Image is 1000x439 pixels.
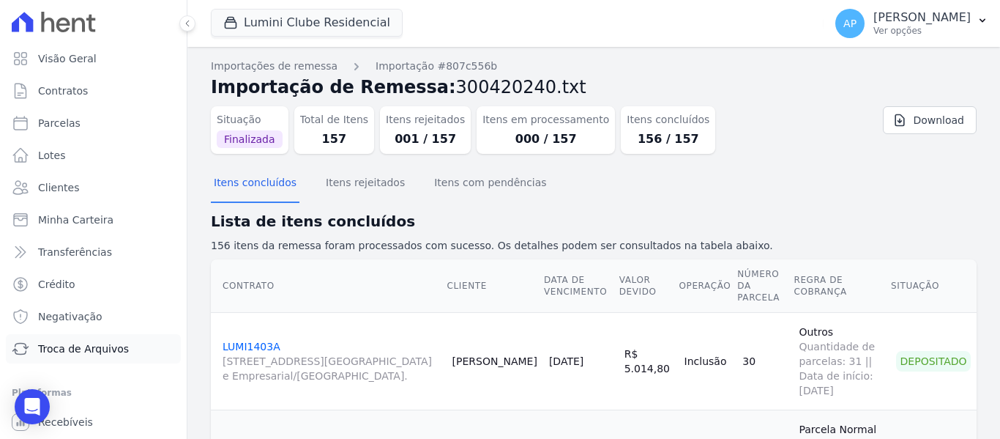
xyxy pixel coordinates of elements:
[376,59,497,74] a: Importação #807c556b
[6,334,181,364] a: Troca de Arquivos
[211,9,403,37] button: Lumini Clube Residencial
[6,173,181,202] a: Clientes
[211,59,337,74] a: Importações de remessa
[386,112,465,128] dt: Itens rejeitados
[543,312,619,410] td: [DATE]
[619,259,679,313] th: Valor devido
[323,165,408,203] button: Itens rejeitados
[883,106,977,134] a: Download
[6,302,181,331] a: Negativação
[223,341,441,383] a: LUMI1403A[STREET_ADDRESS][GEOGRAPHIC_DATA] e Empresarial/[GEOGRAPHIC_DATA].
[38,277,75,292] span: Crédito
[6,237,181,267] a: Transferências
[223,354,441,383] span: [STREET_ADDRESS][GEOGRAPHIC_DATA] e Empresarial/[GEOGRAPHIC_DATA].
[300,112,369,128] dt: Total de Itens
[217,112,283,128] dt: Situação
[6,108,181,138] a: Parcelas
[217,130,283,148] span: Finalizada
[896,351,971,372] div: Depositado
[38,415,93,429] span: Recebíveis
[6,407,181,437] a: Recebíveis
[38,245,112,259] span: Transferências
[736,259,793,313] th: Número da Parcela
[38,309,102,324] span: Negativação
[300,130,369,148] dd: 157
[543,259,619,313] th: Data de Vencimento
[619,312,679,410] td: R$ 5.014,80
[38,213,113,227] span: Minha Carteira
[456,77,586,97] span: 300420240.txt
[447,312,543,410] td: [PERSON_NAME]
[873,25,971,37] p: Ver opções
[793,312,890,410] td: Outros
[793,259,890,313] th: Regra de Cobrança
[38,148,66,163] span: Lotes
[482,130,609,148] dd: 000 / 157
[679,259,737,313] th: Operação
[843,18,857,29] span: AP
[447,259,543,313] th: Cliente
[6,270,181,299] a: Crédito
[873,10,971,25] p: [PERSON_NAME]
[431,165,549,203] button: Itens com pendências
[211,74,977,100] h2: Importação de Remessa:
[679,312,737,410] td: Inclusão
[386,130,465,148] dd: 001 / 157
[211,259,447,313] th: Contrato
[211,238,977,254] p: 156 itens da remessa foram processados com sucesso. Os detalhes podem ser consultados na tabela a...
[482,112,609,128] dt: Itens em processamento
[824,3,1000,44] button: AP [PERSON_NAME] Ver opções
[6,44,181,73] a: Visão Geral
[15,389,50,424] div: Open Intercom Messenger
[627,112,709,128] dt: Itens concluídos
[38,51,97,66] span: Visão Geral
[799,339,884,398] span: Quantidade de parcelas: 31 || Data de início: [DATE]
[6,205,181,235] a: Minha Carteira
[627,130,709,148] dd: 156 / 157
[736,312,793,410] td: 30
[211,59,977,74] nav: Breadcrumb
[38,116,81,130] span: Parcelas
[12,384,175,402] div: Plataformas
[38,342,129,356] span: Troca de Arquivos
[211,210,977,232] h2: Lista de itens concluídos
[38,84,88,98] span: Contratos
[890,259,977,313] th: Situação
[211,165,299,203] button: Itens concluídos
[6,76,181,106] a: Contratos
[6,141,181,170] a: Lotes
[38,180,79,195] span: Clientes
